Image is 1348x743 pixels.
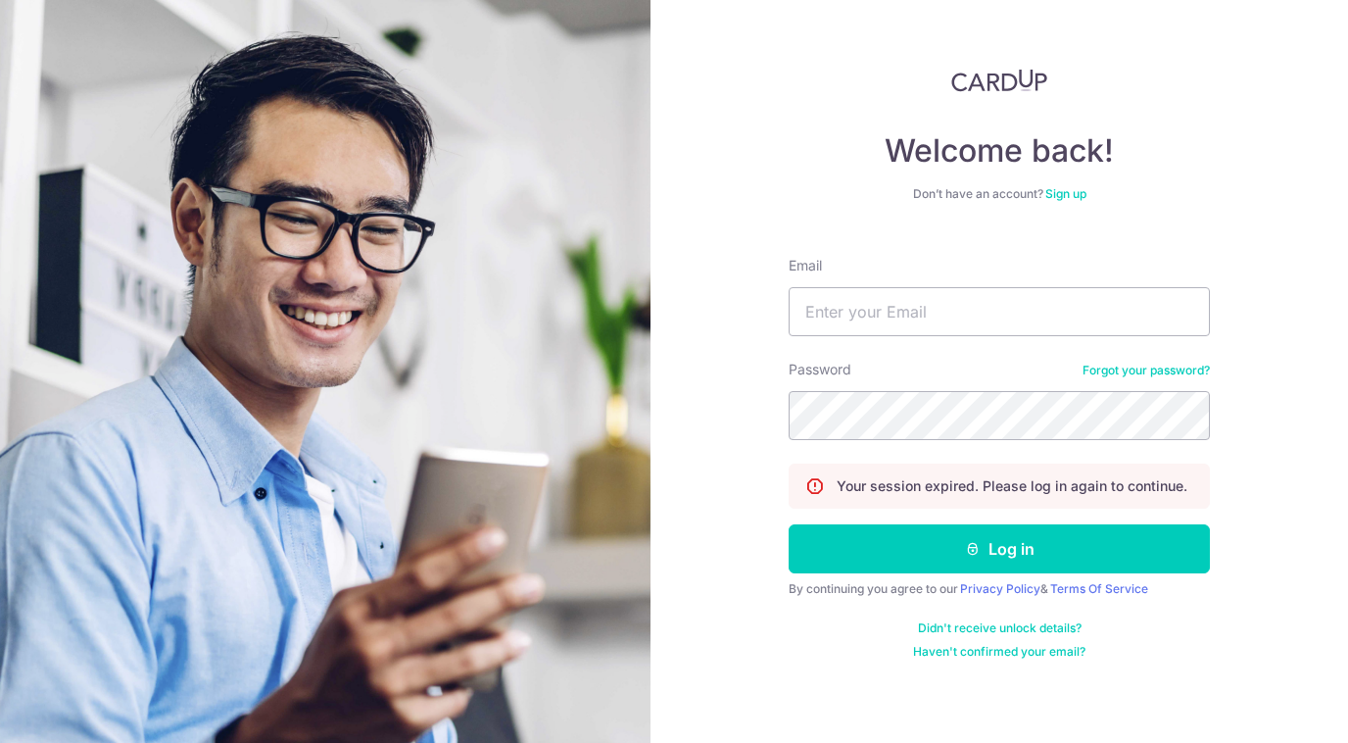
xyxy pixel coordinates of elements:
div: Don’t have an account? [789,186,1210,202]
a: Forgot your password? [1083,363,1210,378]
a: Privacy Policy [960,581,1040,596]
label: Email [789,256,822,275]
div: By continuing you agree to our & [789,581,1210,597]
h4: Welcome back! [789,131,1210,171]
a: Terms Of Service [1050,581,1148,596]
a: Sign up [1045,186,1086,201]
p: Your session expired. Please log in again to continue. [837,476,1187,496]
label: Password [789,360,851,379]
a: Didn't receive unlock details? [918,620,1082,636]
a: Haven't confirmed your email? [913,644,1085,660]
input: Enter your Email [789,287,1210,336]
img: CardUp Logo [951,69,1047,92]
button: Log in [789,524,1210,573]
